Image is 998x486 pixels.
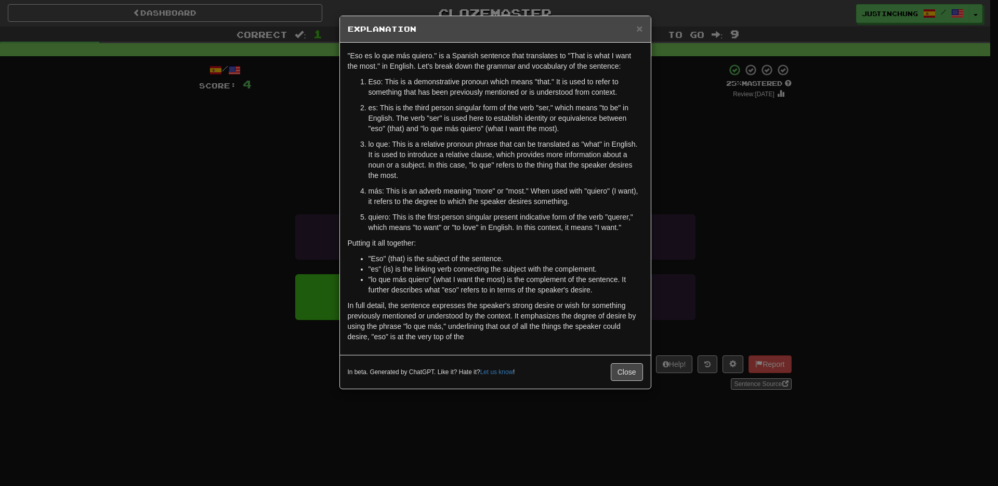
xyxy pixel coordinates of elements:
[369,103,643,134] p: es: This is the third person singular form of the verb "ser," which means "to be" in English. The...
[636,23,642,34] button: Close
[369,253,643,264] li: "Eso" (that) is the subject of the sentence.
[348,50,643,71] p: "Eso es lo que más quiero." is a Spanish sentence that translates to "That is what I want the mos...
[369,212,643,233] p: quiero: This is the first-person singular present indicative form of the verb "querer," which mea...
[369,186,643,207] p: más: This is an adverb meaning "more" or "most." When used with "quiero" (I want), it refers to t...
[348,300,643,342] p: In full detail, the sentence expresses the speaker's strong desire or wish for something previous...
[636,22,642,34] span: ×
[369,274,643,295] li: "lo que más quiero" (what I want the most) is the complement of the sentence. It further describe...
[611,363,643,381] button: Close
[369,139,643,181] p: lo que: This is a relative pronoun phrase that can be translated as "what" in English. It is used...
[369,264,643,274] li: "es" (is) is the linking verb connecting the subject with the complement.
[348,238,643,248] p: Putting it all together:
[480,368,513,376] a: Let us know
[348,368,515,377] small: In beta. Generated by ChatGPT. Like it? Hate it? !
[369,76,643,97] p: Eso: This is a demonstrative pronoun which means "that." It is used to refer to something that ha...
[348,24,643,34] h5: Explanation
